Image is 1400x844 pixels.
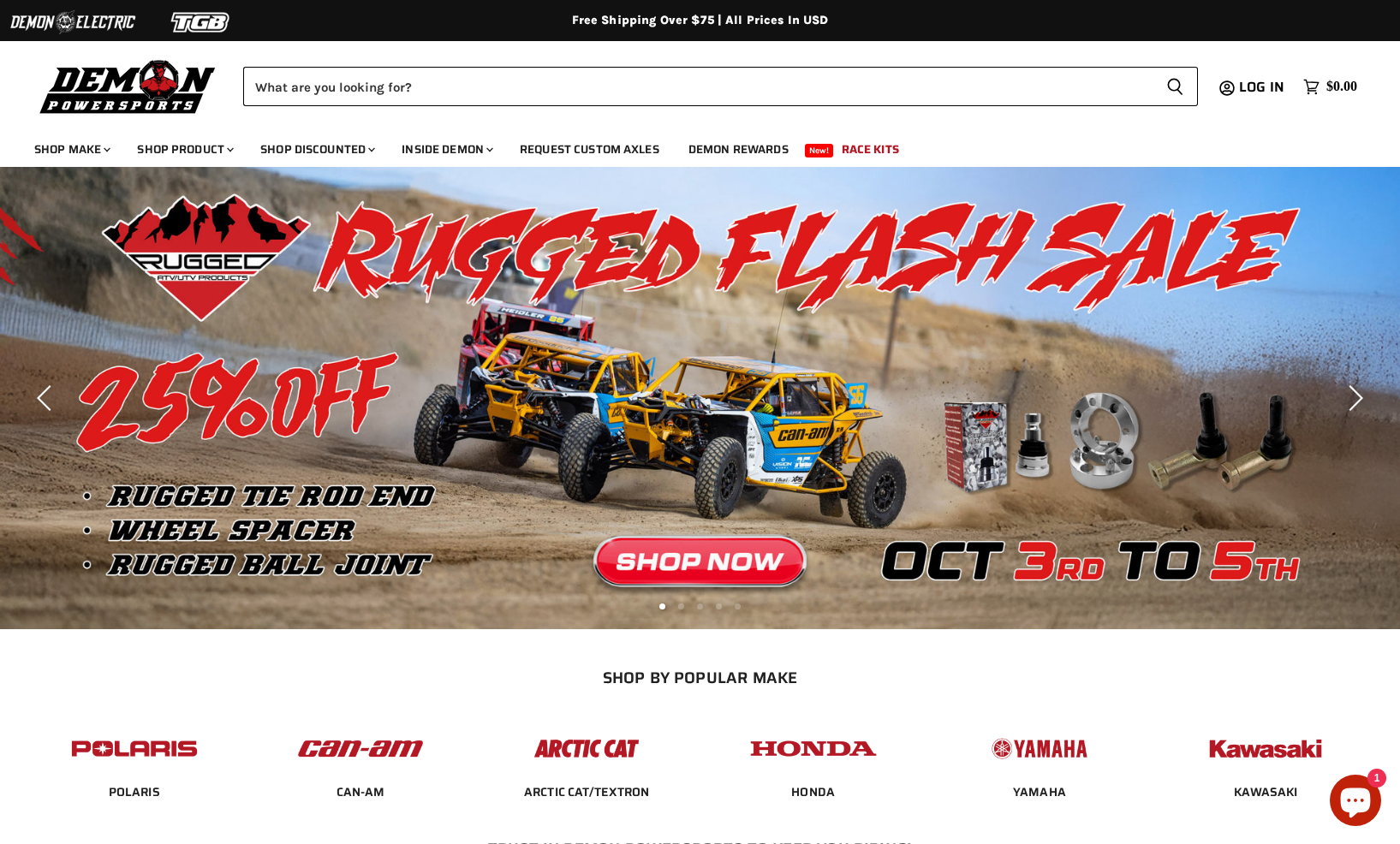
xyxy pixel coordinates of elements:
a: ARCTIC CAT/TEXTRON [524,784,650,799]
span: YAMAHA [1013,784,1066,801]
a: POLARIS [109,784,160,799]
a: Shop Discounted [247,132,385,167]
img: POPULAR_MAKE_logo_5_20258e7f-293c-4aac-afa8-159eaa299126.jpg [973,722,1106,775]
img: Demon Electric Logo 2 [9,6,137,39]
img: POPULAR_MAKE_logo_3_027535af-6171-4c5e-a9bc-f0eccd05c5d6.jpg [520,722,653,775]
span: CAN-AM [337,784,385,801]
li: Page dot 1 [659,603,665,609]
a: Race Kits [829,132,912,167]
a: YAMAHA [1013,784,1066,799]
img: TGB Logo 2 [137,6,265,39]
img: POPULAR_MAKE_logo_4_4923a504-4bac-4306-a1be-165a52280178.jpg [747,722,880,775]
span: HONDA [791,784,835,801]
button: Next [1336,381,1370,415]
form: Product [243,67,1198,106]
a: Shop Make [21,132,121,167]
a: Shop Product [124,132,244,167]
a: HONDA [791,784,835,799]
span: $0.00 [1326,79,1357,95]
div: Free Shipping Over $75 | All Prices In USD [15,13,1385,28]
img: POPULAR_MAKE_logo_1_adc20308-ab24-48c4-9fac-e3c1a623d575.jpg [294,722,427,775]
a: $0.00 [1295,74,1366,99]
button: Search [1153,67,1198,106]
ul: Main menu [21,125,1353,167]
inbox-online-store-chat: Shopify online store chat [1325,775,1386,830]
li: Page dot 3 [697,603,703,609]
li: Page dot 4 [716,603,722,609]
span: POLARIS [109,784,160,801]
a: Demon Rewards [676,132,801,167]
li: Page dot 2 [678,603,684,609]
a: Inside Demon [389,132,503,167]
img: POPULAR_MAKE_logo_2_dba48cf1-af45-46d4-8f73-953a0f002620.jpg [68,722,201,775]
img: Demon Powersports [34,56,222,116]
h2: SHOP BY POPULAR MAKE [36,669,1364,686]
input: Search [243,67,1153,106]
button: Previous [30,381,64,415]
span: ARCTIC CAT/TEXTRON [524,784,650,801]
a: Request Custom Axles [507,132,672,167]
img: POPULAR_MAKE_logo_6_76e8c46f-2d1e-4ecc-b320-194822857d41.jpg [1199,722,1332,775]
a: CAN-AM [337,784,385,799]
a: KAWASAKI [1234,784,1297,799]
span: New! [805,144,834,158]
span: KAWASAKI [1234,784,1297,801]
a: Log in [1231,80,1295,95]
li: Page dot 5 [735,603,741,609]
span: Log in [1239,76,1284,98]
